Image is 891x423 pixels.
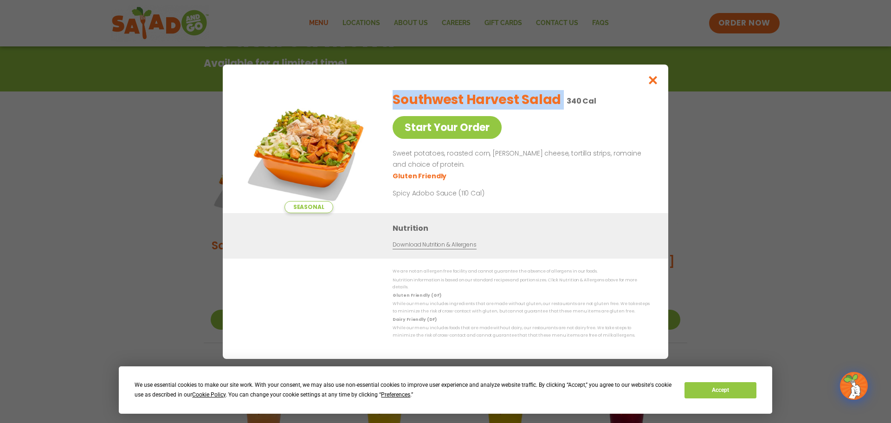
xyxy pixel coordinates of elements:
h3: Nutrition [393,222,654,234]
p: Nutrition information is based on our standard recipes and portion sizes. Click Nutrition & Aller... [393,276,650,291]
img: wpChatIcon [841,373,867,399]
button: Accept [684,382,756,398]
h2: Southwest Harvest Salad [393,90,561,110]
div: Cookie Consent Prompt [119,366,772,414]
span: Seasonal [284,201,333,213]
p: 340 Cal [567,95,596,107]
span: Preferences [381,391,410,398]
strong: Dairy Friendly (DF) [393,317,436,322]
a: Download Nutrition & Allergens [393,241,476,249]
p: While our menu includes ingredients that are made without gluten, our restaurants are not gluten ... [393,300,650,315]
div: We use essential cookies to make our site work. With your consent, we may also use non-essential ... [135,380,673,400]
p: Spicy Adobo Sauce (110 Cal) [393,188,564,198]
p: We are not an allergen free facility and cannot guarantee the absence of allergens in our foods. [393,268,650,275]
img: Featured product photo for Southwest Harvest Salad [244,83,374,213]
span: Cookie Policy [192,391,226,398]
p: Sweet potatoes, roasted corn, [PERSON_NAME] cheese, tortilla strips, romaine and choice of protein. [393,148,646,170]
li: Gluten Friendly [393,171,448,181]
button: Close modal [638,65,668,96]
a: Start Your Order [393,116,502,139]
p: While our menu includes foods that are made without dairy, our restaurants are not dairy free. We... [393,325,650,339]
strong: Gluten Friendly (GF) [393,293,441,298]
